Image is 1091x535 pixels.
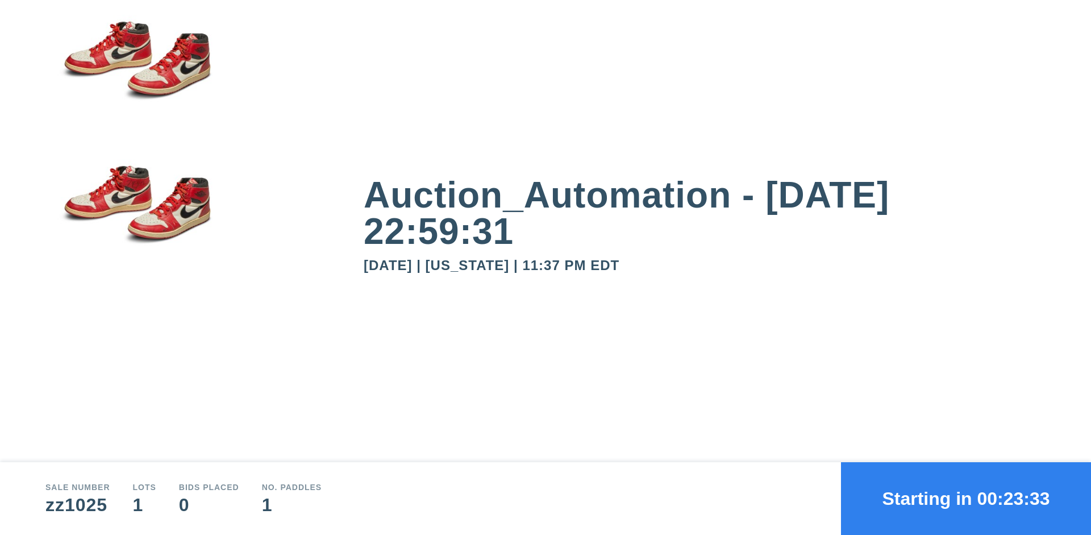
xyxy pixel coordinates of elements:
div: 0 [179,496,239,514]
div: Bids Placed [179,483,239,491]
div: 1 [262,496,322,514]
div: Lots [133,483,156,491]
div: Auction_Automation - [DATE] 22:59:31 [364,177,1046,250]
div: Sale number [45,483,110,491]
div: [DATE] | [US_STATE] | 11:37 PM EDT [364,259,1046,272]
div: No. Paddles [262,483,322,491]
button: Starting in 00:23:33 [841,462,1091,535]
div: 1 [133,496,156,514]
div: zz1025 [45,496,110,514]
